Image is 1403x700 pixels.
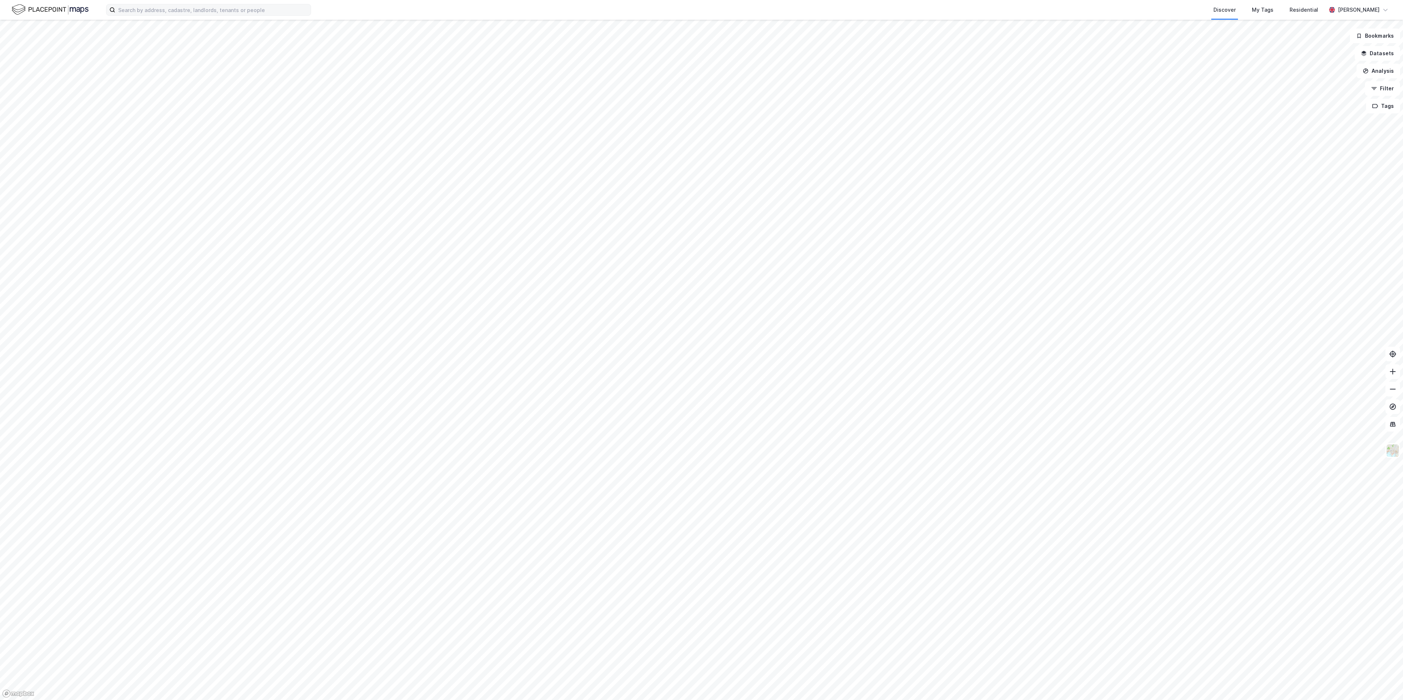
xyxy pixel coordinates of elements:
input: Search by address, cadastre, landlords, tenants or people [115,4,311,15]
iframe: Chat Widget [1366,665,1403,700]
div: Discover [1213,5,1236,14]
div: Residential [1290,5,1318,14]
div: My Tags [1252,5,1273,14]
img: logo.f888ab2527a4732fd821a326f86c7f29.svg [12,3,89,16]
div: [PERSON_NAME] [1338,5,1380,14]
